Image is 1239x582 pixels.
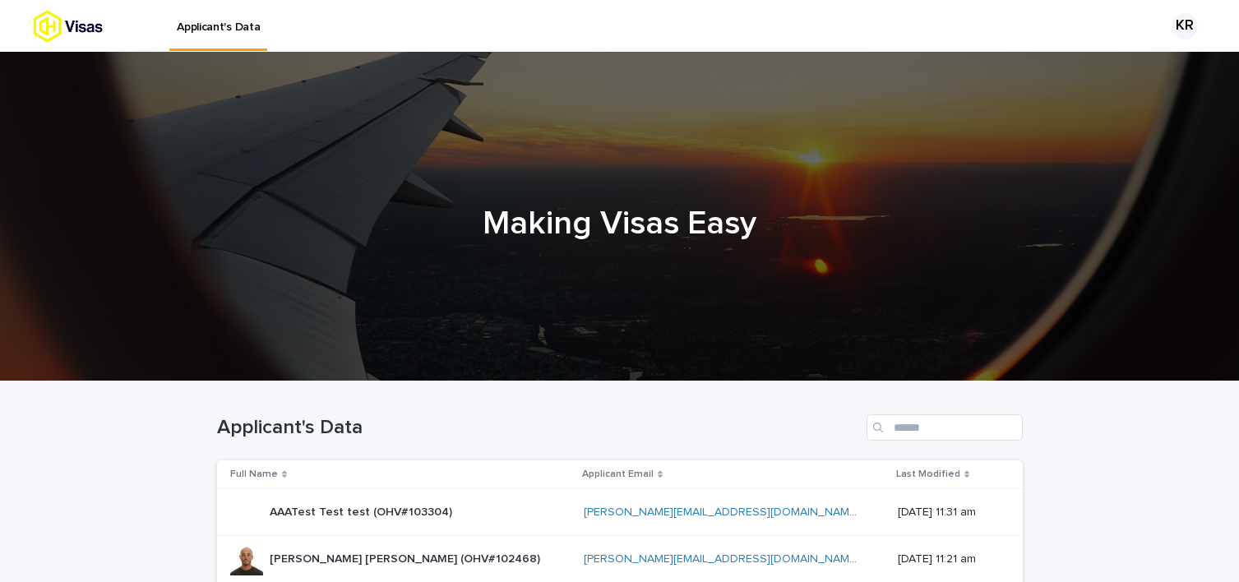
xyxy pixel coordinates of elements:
input: Search [867,414,1023,441]
p: Full Name [230,465,278,483]
p: Aaron Nyameke Leroy Alexander Edwards-Mavinga (OHV#102468) [270,549,543,566]
h1: Applicant's Data [217,416,860,440]
a: [PERSON_NAME][EMAIL_ADDRESS][DOMAIN_NAME] [584,506,859,518]
tr: AAATest Test test (OHV#103304)AAATest Test test (OHV#103304) [PERSON_NAME][EMAIL_ADDRESS][DOMAIN_... [217,489,1023,536]
img: tx8HrbJQv2PFQx4TXEq5 [33,10,161,43]
p: AAATest Test test (OHV#103304) [270,502,455,520]
div: KR [1172,13,1198,39]
p: Last Modified [896,465,960,483]
h1: Making Visas Easy [217,204,1023,243]
p: Applicant Email [582,465,654,483]
p: [DATE] 11:21 am [898,552,996,566]
a: [PERSON_NAME][EMAIL_ADDRESS][DOMAIN_NAME] [584,553,859,565]
p: [DATE] 11:31 am [898,506,996,520]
